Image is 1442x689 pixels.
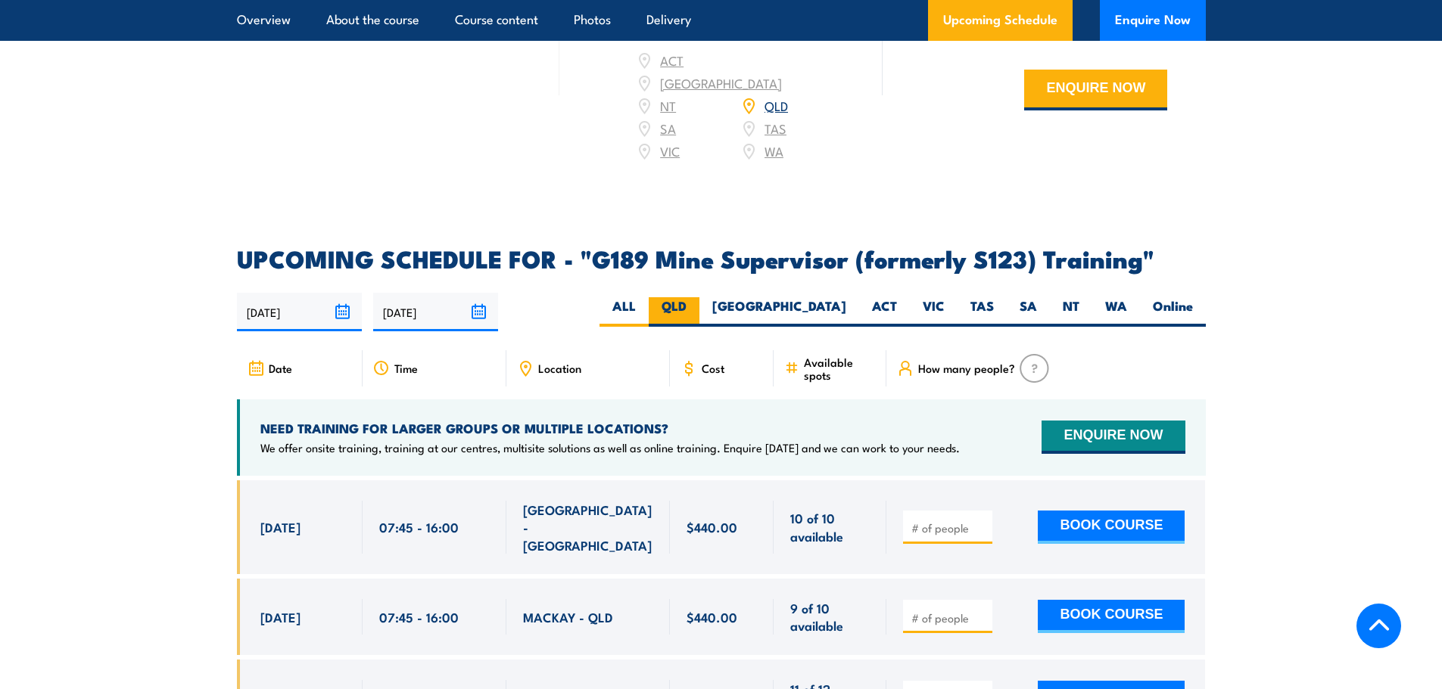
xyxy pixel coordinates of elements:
span: Available spots [804,355,876,381]
label: Online [1140,297,1206,327]
button: BOOK COURSE [1038,600,1185,633]
span: 07:45 - 16:00 [379,518,459,535]
a: QLD [765,96,788,114]
h4: NEED TRAINING FOR LARGER GROUPS OR MULTIPLE LOCATIONS? [260,420,960,436]
span: Time [394,362,418,374]
input: From date [237,293,362,331]
span: MACKAY - QLD [523,608,613,625]
label: ALL [600,297,649,327]
span: How many people? [918,362,1015,374]
input: # of people [911,610,987,625]
span: Cost [702,362,724,374]
span: $440.00 [687,518,737,535]
span: 07:45 - 16:00 [379,608,459,625]
span: Location [538,362,581,374]
label: VIC [910,297,958,327]
span: 9 of 10 available [790,599,870,635]
button: BOOK COURSE [1038,511,1185,544]
input: To date [373,293,498,331]
label: NT [1050,297,1092,327]
label: TAS [958,297,1007,327]
label: [GEOGRAPHIC_DATA] [699,297,859,327]
h2: UPCOMING SCHEDULE FOR - "G189 Mine Supervisor (formerly S123) Training" [237,247,1206,268]
input: # of people [911,520,987,535]
button: ENQUIRE NOW [1024,70,1167,110]
span: [DATE] [260,608,301,625]
span: [GEOGRAPHIC_DATA] - [GEOGRAPHIC_DATA] [523,501,653,554]
span: Date [269,362,292,374]
label: QLD [649,297,699,327]
p: We offer onsite training, training at our centres, multisite solutions as well as online training... [260,440,960,455]
label: WA [1092,297,1140,327]
span: $440.00 [687,608,737,625]
label: ACT [859,297,910,327]
label: SA [1007,297,1050,327]
span: 10 of 10 available [790,509,870,545]
button: ENQUIRE NOW [1042,421,1185,454]
span: [DATE] [260,518,301,535]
